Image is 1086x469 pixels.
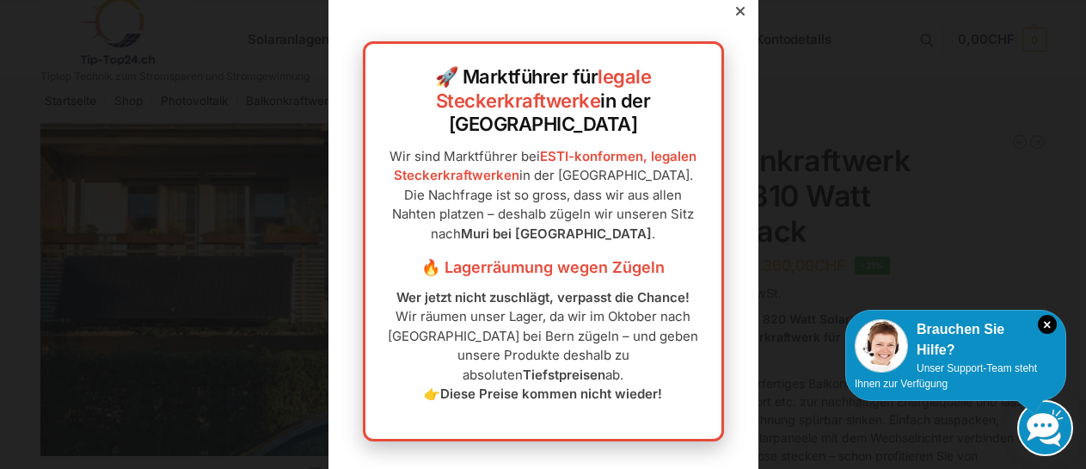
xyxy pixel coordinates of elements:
[855,319,908,373] img: Customer service
[523,367,605,383] strong: Tiefstpreisen
[1038,315,1057,334] i: Schließen
[383,65,704,137] h2: 🚀 Marktführer für in der [GEOGRAPHIC_DATA]
[436,65,652,112] a: legale Steckerkraftwerke
[855,319,1057,361] div: Brauchen Sie Hilfe?
[383,256,704,279] h3: 🔥 Lagerräumung wegen Zügeln
[440,386,662,402] strong: Diese Preise kommen nicht wieder!
[396,289,690,305] strong: Wer jetzt nicht zuschlägt, verpasst die Chance!
[383,147,704,244] p: Wir sind Marktführer bei in der [GEOGRAPHIC_DATA]. Die Nachfrage ist so gross, dass wir aus allen...
[461,225,652,242] strong: Muri bei [GEOGRAPHIC_DATA]
[855,362,1037,390] span: Unser Support-Team steht Ihnen zur Verfügung
[383,288,704,404] p: Wir räumen unser Lager, da wir im Oktober nach [GEOGRAPHIC_DATA] bei Bern zügeln – und geben unse...
[394,148,697,184] a: ESTI-konformen, legalen Steckerkraftwerken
